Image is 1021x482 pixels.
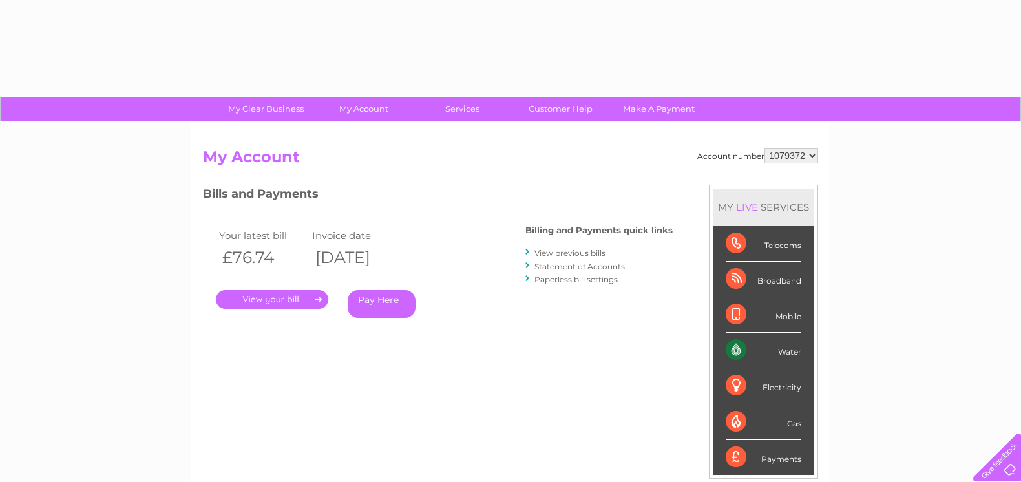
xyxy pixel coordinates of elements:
[311,97,417,121] a: My Account
[534,248,605,258] a: View previous bills
[697,148,818,163] div: Account number
[726,262,801,297] div: Broadband
[726,368,801,404] div: Electricity
[216,227,309,244] td: Your latest bill
[726,440,801,475] div: Payments
[605,97,712,121] a: Make A Payment
[216,290,328,309] a: .
[507,97,614,121] a: Customer Help
[534,275,618,284] a: Paperless bill settings
[726,333,801,368] div: Water
[713,189,814,225] div: MY SERVICES
[203,185,673,207] h3: Bills and Payments
[733,201,761,213] div: LIVE
[309,244,402,271] th: [DATE]
[726,404,801,440] div: Gas
[309,227,402,244] td: Invoice date
[534,262,625,271] a: Statement of Accounts
[726,297,801,333] div: Mobile
[213,97,319,121] a: My Clear Business
[216,244,309,271] th: £76.74
[409,97,516,121] a: Services
[726,226,801,262] div: Telecoms
[525,225,673,235] h4: Billing and Payments quick links
[203,148,818,173] h2: My Account
[348,290,416,318] a: Pay Here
